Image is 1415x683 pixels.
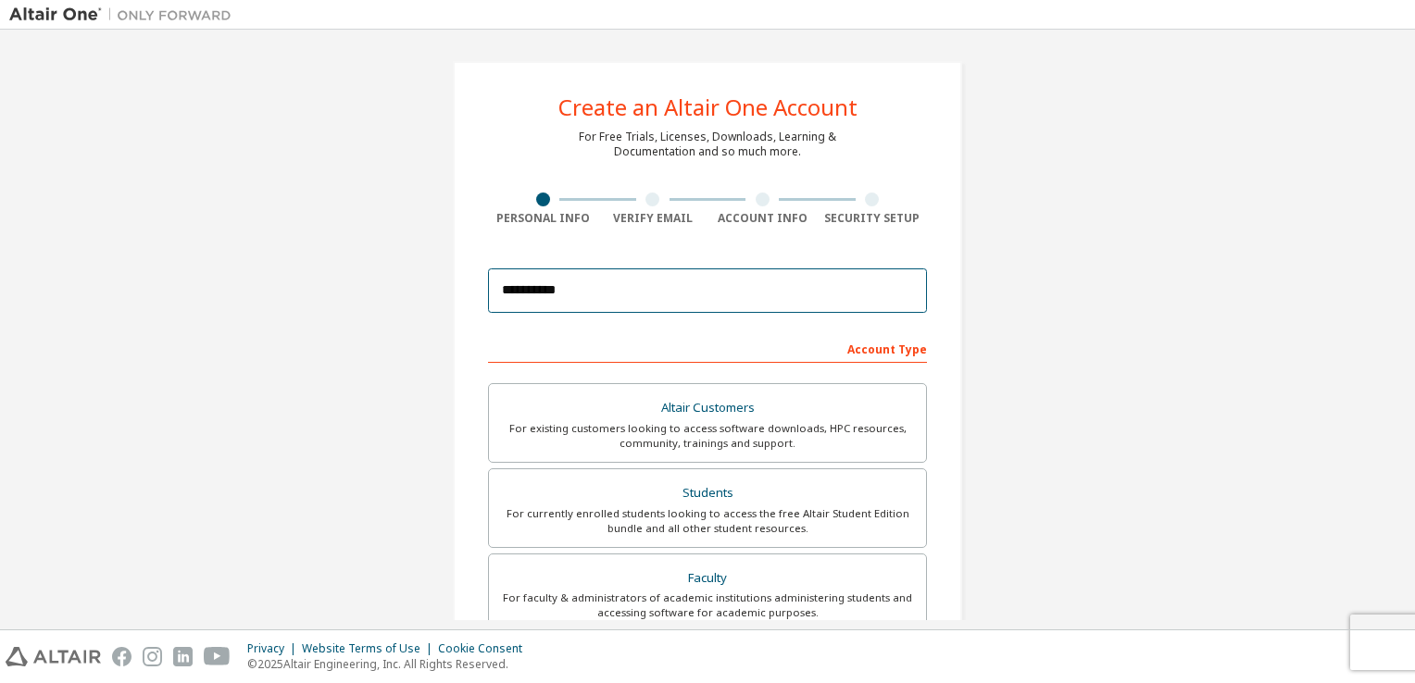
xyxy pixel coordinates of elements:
[204,647,231,666] img: youtube.svg
[6,647,101,666] img: altair_logo.svg
[500,506,915,536] div: For currently enrolled students looking to access the free Altair Student Edition bundle and all ...
[500,565,915,591] div: Faculty
[500,395,915,421] div: Altair Customers
[500,480,915,506] div: Students
[488,333,927,363] div: Account Type
[112,647,131,666] img: facebook.svg
[500,590,915,620] div: For faculty & administrators of academic institutions administering students and accessing softwa...
[707,211,818,226] div: Account Info
[558,96,858,118] div: Create an Altair One Account
[438,641,533,656] div: Cookie Consent
[598,211,708,226] div: Verify Email
[9,6,241,24] img: Altair One
[247,641,302,656] div: Privacy
[818,211,928,226] div: Security Setup
[500,421,915,451] div: For existing customers looking to access software downloads, HPC resources, community, trainings ...
[143,647,162,666] img: instagram.svg
[488,211,598,226] div: Personal Info
[173,647,193,666] img: linkedin.svg
[247,656,533,672] p: © 2025 Altair Engineering, Inc. All Rights Reserved.
[302,641,438,656] div: Website Terms of Use
[579,130,836,159] div: For Free Trials, Licenses, Downloads, Learning & Documentation and so much more.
